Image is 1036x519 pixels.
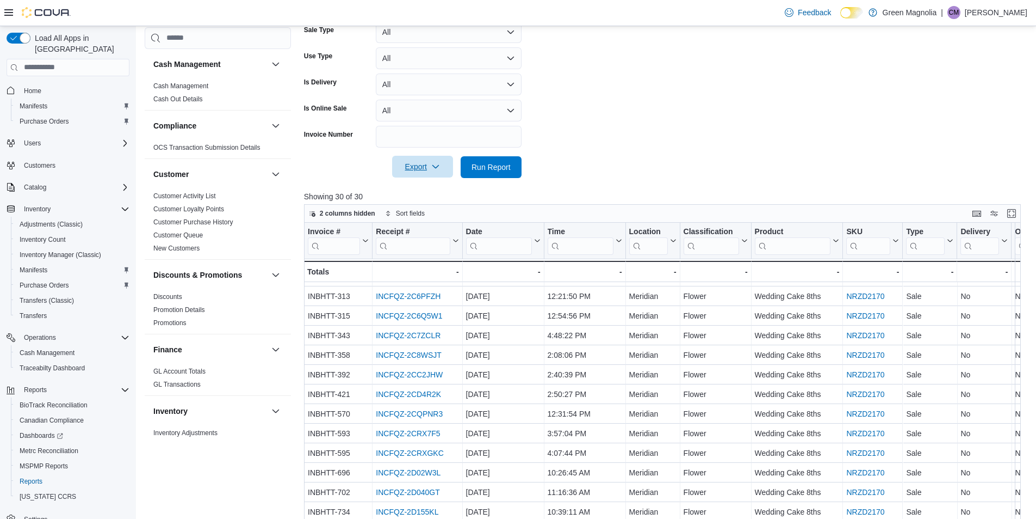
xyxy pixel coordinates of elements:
[629,265,676,278] div: -
[2,202,134,217] button: Inventory
[376,390,441,399] a: INCFQZ-2CD4R2K
[376,21,522,43] button: All
[754,270,839,283] div: Wedding Cake 8ths
[466,270,540,283] div: [DATE]
[15,294,129,307] span: Transfers (Classic)
[153,406,267,417] button: Inventory
[153,306,205,314] a: Promotion Details
[153,218,233,227] span: Customer Purchase History
[308,227,360,237] div: Invoice #
[153,120,196,131] h3: Compliance
[304,78,337,87] label: Is Delivery
[153,192,216,200] a: Customer Activity List
[11,293,134,308] button: Transfers (Classic)
[153,293,182,301] a: Discounts
[840,7,863,19] input: Dark Mode
[20,220,83,229] span: Adjustments (Classic)
[15,309,129,322] span: Transfers
[906,329,953,342] div: Sale
[307,265,369,278] div: Totals
[906,368,953,381] div: Sale
[466,349,540,362] div: [DATE]
[20,137,45,150] button: Users
[547,388,622,401] div: 2:50:27 PM
[24,333,56,342] span: Operations
[20,383,51,396] button: Reports
[15,218,129,231] span: Adjustments (Classic)
[20,181,129,194] span: Catalog
[376,449,443,457] a: INCFQZ-2CRXGKC
[683,270,747,283] div: Flower
[20,416,84,425] span: Canadian Compliance
[20,492,76,501] span: [US_STATE] CCRS
[846,449,884,457] a: NRZD2170
[547,329,622,342] div: 4:48:22 PM
[466,368,540,381] div: [DATE]
[153,82,208,90] a: Cash Management
[376,468,441,477] a: INCFQZ-2D02W3L
[683,227,739,254] div: Classification
[960,227,999,237] div: Delivery
[20,477,42,486] span: Reports
[15,294,78,307] a: Transfers (Classic)
[376,74,522,95] button: All
[153,205,224,213] span: Customer Loyalty Points
[547,265,622,278] div: -
[466,227,540,254] button: Date
[20,203,129,216] span: Inventory
[846,508,884,516] a: NRZD2170
[988,207,1001,220] button: Display options
[308,227,369,254] button: Invoice #
[754,290,839,303] div: Wedding Cake 8ths
[20,203,55,216] button: Inventory
[466,227,531,237] div: Date
[15,100,52,113] a: Manifests
[308,388,369,401] div: INBHTT-421
[754,309,839,322] div: Wedding Cake 8ths
[20,331,129,344] span: Operations
[153,270,267,280] button: Discounts & Promotions
[906,270,953,283] div: Sale
[547,270,622,283] div: 5:44:18 PM
[15,490,129,503] span: Washington CCRS
[376,508,438,516] a: INCFQZ-2D155KL
[153,59,267,70] button: Cash Management
[15,362,129,375] span: Traceabilty Dashboard
[153,406,188,417] h3: Inventory
[153,169,267,180] button: Customer
[15,429,129,442] span: Dashboards
[846,265,899,278] div: -
[145,80,291,110] div: Cash Management
[11,345,134,361] button: Cash Management
[2,136,134,151] button: Users
[24,87,41,95] span: Home
[376,410,443,418] a: INCFQZ-2CQPNR3
[308,309,369,322] div: INBHTT-315
[145,365,291,395] div: Finance
[15,100,129,113] span: Manifests
[960,227,1008,254] button: Delivery
[15,490,80,503] a: [US_STATE] CCRS
[305,207,380,220] button: 2 columns hidden
[15,218,87,231] a: Adjustments (Classic)
[15,233,70,246] a: Inventory Count
[15,399,129,412] span: BioTrack Reconciliation
[308,368,369,381] div: INBHTT-392
[883,6,937,19] p: Green Magnolia
[683,265,747,278] div: -
[304,130,353,139] label: Invoice Number
[906,349,953,362] div: Sale
[20,431,63,440] span: Dashboards
[20,158,129,172] span: Customers
[308,290,369,303] div: INBHTT-313
[145,141,291,158] div: Compliance
[11,489,134,504] button: [US_STATE] CCRS
[846,227,890,237] div: SKU
[20,117,69,126] span: Purchase Orders
[20,296,74,305] span: Transfers (Classic)
[466,309,540,322] div: [DATE]
[846,390,884,399] a: NRZD2170
[153,344,267,355] button: Finance
[376,100,522,121] button: All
